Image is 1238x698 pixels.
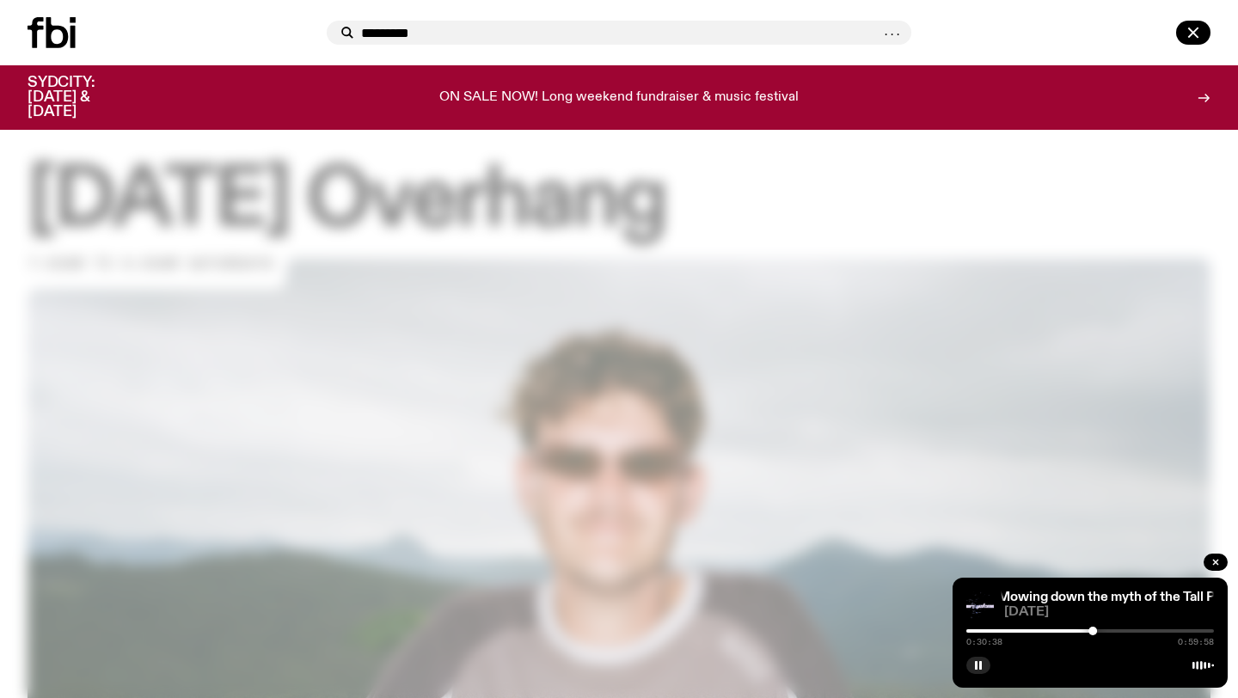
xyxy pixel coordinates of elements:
[28,76,138,119] h3: SYDCITY: [DATE] & [DATE]
[883,25,889,39] span: .
[1004,606,1214,619] span: [DATE]
[895,25,901,39] span: .
[966,638,1002,646] span: 0:30:38
[439,90,799,106] p: ON SALE NOW! Long weekend fundraiser & music festival
[966,591,994,619] img: Logo for Podcast Cracked. Black background, with white writing, with glass smashing graphics
[1178,638,1214,646] span: 0:59:58
[889,25,895,39] span: .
